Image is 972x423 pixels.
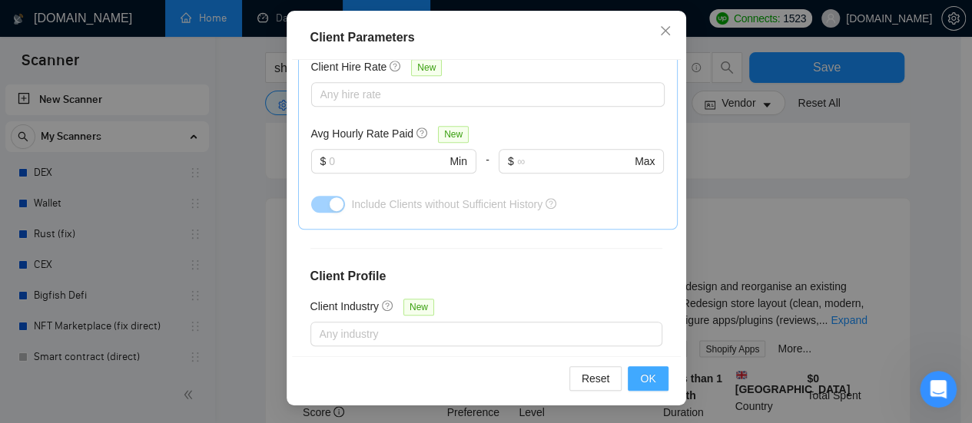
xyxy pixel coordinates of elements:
span: question-circle [416,127,429,139]
button: Reset [569,366,622,391]
span: $ [320,153,327,170]
input: ∞ [517,153,632,170]
img: Profile image for Dima [223,25,254,55]
span: question-circle [382,299,394,312]
span: question-circle [546,198,556,209]
div: Client Parameters [310,28,662,47]
h4: Client Profile [310,267,662,286]
h5: Client Hire Rate [311,58,387,75]
button: OK [628,366,668,391]
span: $ [508,153,514,170]
span: New [438,126,469,143]
div: Отправить сообщениеОбычно мы отвечаем в течение менее минуты [15,207,292,281]
h5: Avg Hourly Rate Paid [311,125,414,142]
div: Отправить сообщение [32,220,257,236]
span: Поиск по статьям [32,303,140,319]
span: close [659,25,672,37]
div: Обычно мы отвечаем в течение менее минуты [32,236,257,268]
p: Чем мы можем помочь? [31,135,277,187]
div: ✅ How To: Connect your agency to [DOMAIN_NAME] [22,332,285,377]
p: Здравствуйте! 👋 [31,109,277,135]
span: Min [450,153,467,170]
span: Reset [582,370,610,387]
span: question-circle [390,60,402,72]
button: Поиск по статьям [22,296,285,326]
img: Profile image for Viktor [164,25,195,55]
img: logo [31,29,55,54]
span: OK [640,370,655,387]
span: Include Clients without Sufficient History [351,198,542,210]
span: Max [635,153,655,170]
iframe: Intercom live chat [920,371,957,408]
input: 0 [329,153,446,170]
div: - [476,149,499,192]
div: ✅ How To: Connect your agency to [DOMAIN_NAME] [32,339,257,371]
span: New [403,299,434,316]
span: New [411,59,442,76]
div: Закрыть [264,25,292,52]
button: Close [645,11,686,52]
h5: Client Industry [310,298,379,315]
img: Profile image for Oleksandr [194,25,224,55]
